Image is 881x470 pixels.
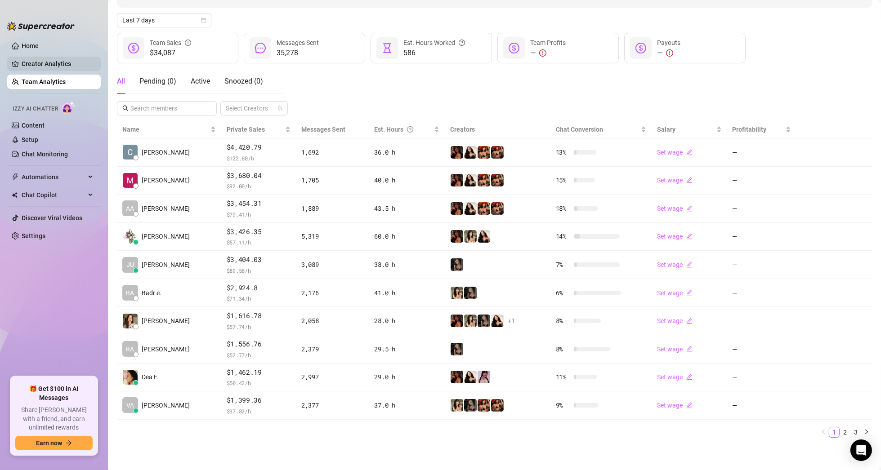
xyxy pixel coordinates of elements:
[491,174,504,186] img: OxilleryOF
[15,406,93,432] span: Share [PERSON_NAME] with a friend, and earn unlimited rewards
[451,258,463,271] img: Rolyat
[227,210,291,219] span: $ 79.41 /h
[13,105,58,113] span: Izzy AI Chatter
[451,343,463,355] img: Rolyat
[464,202,477,215] img: mads
[374,147,439,157] div: 36.0 h
[727,335,796,364] td: —
[227,339,291,350] span: $1,556.76
[829,427,839,437] a: 1
[22,122,45,129] a: Content
[123,173,138,188] img: Mari Valencia
[403,48,465,58] span: 586
[139,76,176,87] div: Pending ( 0 )
[464,146,477,159] img: mads
[829,427,840,438] li: 1
[556,147,570,157] span: 13 %
[301,231,363,241] div: 5,319
[539,49,546,57] span: exclamation-circle
[22,151,68,158] a: Chat Monitoring
[556,316,570,326] span: 8 %
[840,427,850,437] a: 2
[374,288,439,298] div: 41.0 h
[657,402,693,409] a: Set wageedit
[227,294,291,303] span: $ 71.34 /h
[130,103,204,113] input: Search members
[657,39,680,46] span: Payouts
[530,48,566,58] div: —
[142,231,190,241] span: [PERSON_NAME]
[657,149,693,156] a: Set wageedit
[374,175,439,185] div: 40.0 h
[227,310,291,321] span: $1,616.78
[142,175,190,185] span: [PERSON_NAME]
[733,126,767,133] span: Profitability
[142,147,190,157] span: [PERSON_NAME]
[301,316,363,326] div: 2,058
[117,76,125,87] div: All
[227,378,291,387] span: $ 50.42 /h
[126,288,134,298] span: BA
[66,440,72,446] span: arrow-right
[727,279,796,307] td: —
[301,126,345,133] span: Messages Sent
[556,260,570,270] span: 7 %
[227,126,265,133] span: Private Sales
[727,307,796,335] td: —
[150,38,191,48] div: Team Sales
[22,78,66,85] a: Team Analytics
[22,232,45,239] a: Settings
[821,429,826,435] span: left
[142,400,190,410] span: [PERSON_NAME]
[451,399,463,412] img: Candylion
[277,39,319,46] span: Messages Sent
[464,230,477,243] img: Candylion
[727,195,796,223] td: —
[686,177,693,183] span: edit
[556,231,570,241] span: 14 %
[727,223,796,251] td: —
[686,205,693,212] span: edit
[851,427,861,437] a: 3
[657,289,693,297] a: Set wageedit
[508,316,515,326] span: + 1
[142,344,190,354] span: [PERSON_NAME]
[117,121,221,138] th: Name
[407,124,413,134] span: question-circle
[142,204,190,213] span: [PERSON_NAME]
[142,260,190,270] span: [PERSON_NAME]
[464,315,477,327] img: Candylion
[451,230,463,243] img: steph
[185,38,191,48] span: info-circle
[478,399,490,412] img: Oxillery
[15,385,93,402] span: 🎁 Get $100 in AI Messages
[464,174,477,186] img: mads
[478,371,490,383] img: cyber
[727,251,796,279] td: —
[864,429,869,435] span: right
[464,287,477,299] img: Rolyat
[861,427,872,438] li: Next Page
[686,346,693,352] span: edit
[22,136,38,143] a: Setup
[22,57,94,71] a: Creator Analytics
[255,43,266,53] span: message
[374,231,439,241] div: 60.0 h
[657,126,675,133] span: Salary
[509,43,519,53] span: dollar-circle
[150,48,191,58] span: $34,087
[478,202,490,215] img: Oxillery
[126,400,134,410] span: VA
[491,399,504,412] img: OxilleryOF
[666,49,673,57] span: exclamation-circle
[727,167,796,195] td: —
[556,288,570,298] span: 6 %
[227,322,291,331] span: $ 57.74 /h
[374,260,439,270] div: 38.0 h
[464,399,477,412] img: Rolyat
[123,229,138,244] img: Tia Rocky
[727,138,796,167] td: —
[227,283,291,293] span: $2,924.8
[850,427,861,438] li: 3
[227,266,291,275] span: $ 89.58 /h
